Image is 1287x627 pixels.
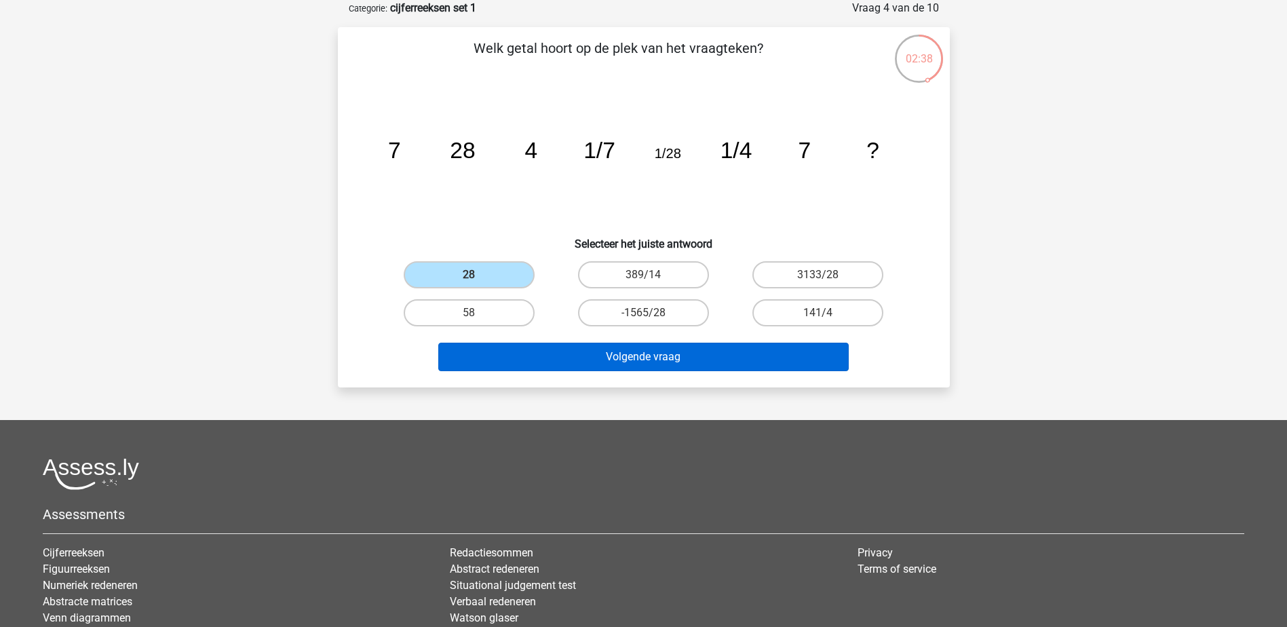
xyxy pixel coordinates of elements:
[752,299,883,326] label: 141/4
[578,261,709,288] label: 389/14
[43,563,110,575] a: Figuurreeksen
[450,563,539,575] a: Abstract redeneren
[43,611,131,624] a: Venn diagrammen
[43,595,132,608] a: Abstracte matrices
[360,227,928,250] h6: Selecteer het juiste antwoord
[360,38,877,79] p: Welk getal hoort op de plek van het vraagteken?
[578,299,709,326] label: -1565/28
[450,611,518,624] a: Watson glaser
[654,146,680,161] tspan: 1/28
[583,138,615,163] tspan: 1/7
[43,458,139,490] img: Assessly logo
[43,579,138,592] a: Numeriek redeneren
[894,33,944,67] div: 02:38
[43,546,104,559] a: Cijferreeksen
[866,138,879,163] tspan: ?
[390,1,476,14] strong: cijferreeksen set 1
[450,138,475,163] tspan: 28
[858,563,936,575] a: Terms of service
[404,299,535,326] label: 58
[387,138,400,163] tspan: 7
[438,343,849,371] button: Volgende vraag
[798,138,811,163] tspan: 7
[349,3,387,14] small: Categorie:
[404,261,535,288] label: 28
[450,595,536,608] a: Verbaal redeneren
[858,546,893,559] a: Privacy
[450,546,533,559] a: Redactiesommen
[524,138,537,163] tspan: 4
[720,138,752,163] tspan: 1/4
[752,261,883,288] label: 3133/28
[450,579,576,592] a: Situational judgement test
[43,506,1244,522] h5: Assessments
